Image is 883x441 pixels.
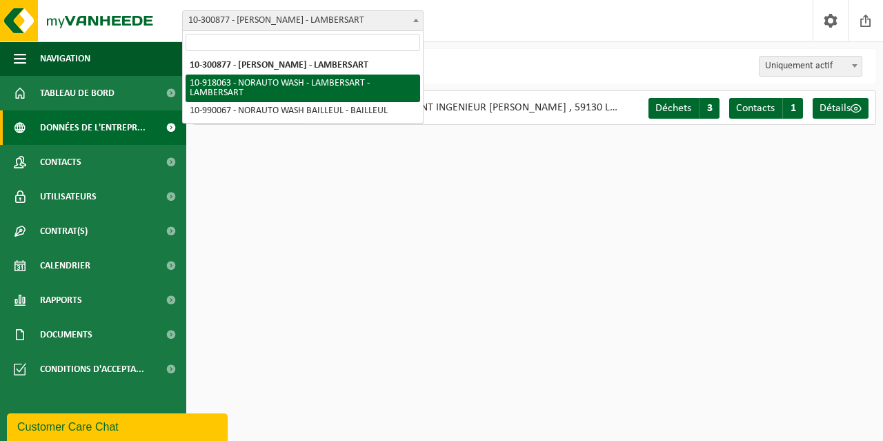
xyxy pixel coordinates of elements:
[40,248,90,283] span: Calendrier
[699,98,720,119] span: 3
[40,76,115,110] span: Tableau de bord
[40,214,88,248] span: Contrat(s)
[782,98,803,119] span: 1
[40,110,146,145] span: Données de l'entrepr...
[40,145,81,179] span: Contacts
[40,283,82,317] span: Rapports
[7,411,230,441] iframe: chat widget
[820,103,851,114] span: Détails
[729,98,803,119] a: Contacts 1
[40,352,144,386] span: Conditions d'accepta...
[40,317,92,352] span: Documents
[813,98,869,119] a: Détails
[655,103,691,114] span: Déchets
[183,11,423,30] span: 10-300877 - NORAUTO LAMBERSART - LAMBERSART
[182,10,424,31] span: 10-300877 - NORAUTO LAMBERSART - LAMBERSART
[186,57,420,75] li: 10-300877 - [PERSON_NAME] - LAMBERSART
[759,56,862,77] span: Uniquement actif
[186,75,420,102] li: 10-918063 - NORAUTO WASH - LAMBERSART - LAMBERSART
[760,57,862,76] span: Uniquement actif
[40,41,90,76] span: Navigation
[648,98,720,119] a: Déchets 3
[40,179,97,214] span: Utilisateurs
[186,102,420,120] li: 10-990067 - NORAUTO WASH BAILLEUL - BAILLEUL
[736,103,775,114] span: Contacts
